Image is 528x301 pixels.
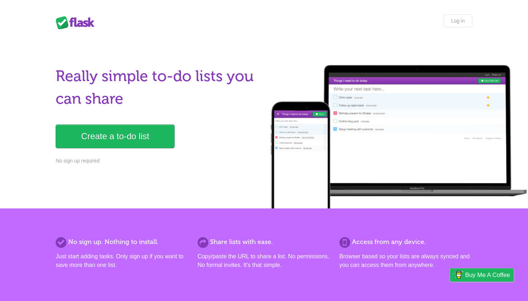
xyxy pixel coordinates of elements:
h1: Really simple to-do lists you can share [56,65,260,110]
p: Copy/paste the URL to share a list. No permissions. No formal invites. It's that simple. [198,252,330,269]
p: Just start adding tasks. Only sign up if you want to save more than one list. [56,252,189,269]
h2: Access from any device. [339,237,472,247]
div: Flask Lists [56,16,99,29]
img: Buy me a coffee [454,269,463,281]
a: Log in [444,14,472,27]
h2: No sign up. Nothing to install. [56,237,189,247]
span: Buy me a coffee [465,269,510,281]
a: Create a to-do list [56,124,175,148]
p: Browser based so your lists are always synced and you can access them from anywhere. [339,252,472,269]
p: No sign up required [56,157,260,165]
h2: Share lists with ease. [198,237,330,247]
a: Buy me a coffee [450,268,514,282]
